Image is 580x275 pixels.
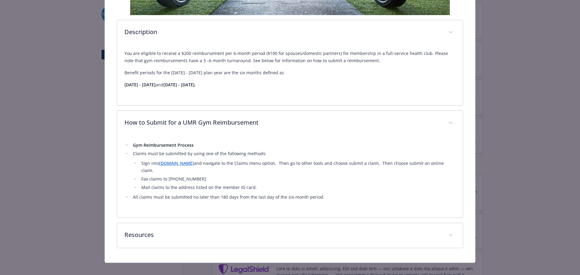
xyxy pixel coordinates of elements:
div: How to Submit for a UMR Gym Reimbursement [117,136,463,218]
p: Resources [124,230,441,239]
p: Benefit periods for the [DATE] - [DATE] plan year are the six months defined as [124,69,456,76]
strong: [DATE] - [DATE] [124,82,156,88]
strong: [DATE] - [DATE]. [163,82,196,88]
p: and [124,81,456,88]
div: Resources [117,223,463,248]
p: How to Submit for a UMR Gym Reimbursement [124,118,441,127]
p: You are eligible to receive a $200 reimbursement per 6-month period ($100 for spouses/domestic pa... [124,50,456,64]
div: Description [117,20,463,45]
li: All claims must be submitted no later than 180 days from the last day of the six-month period. [131,193,456,201]
strong: Gym Reimbursement Process [133,142,194,148]
p: Description [124,27,441,37]
li: Mail claims to the address listed on the member ID card. [140,184,456,191]
div: How to Submit for a UMR Gym Reimbursement [117,111,463,136]
li: Claims must be submitted by using one of the following methods: [131,150,456,191]
li: Sign into and navigate to the Claims menu option. Then go to other tools and choose submit a clai... [140,160,456,174]
div: Description [117,45,463,105]
a: [DOMAIN_NAME] [159,160,194,166]
li: Fax claims to [PHONE_NUMBER]. [140,175,456,183]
